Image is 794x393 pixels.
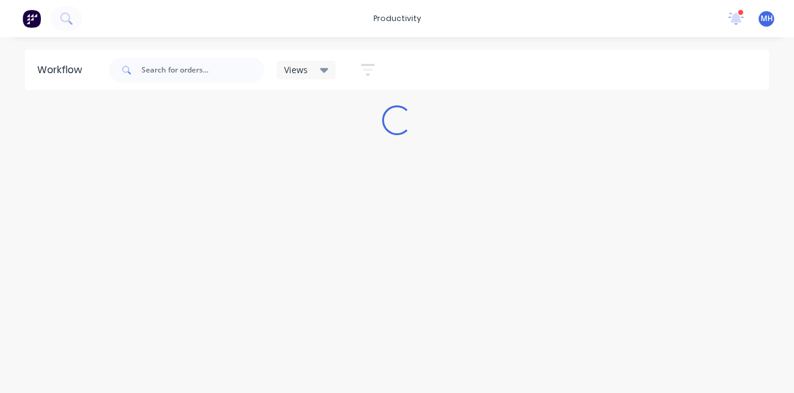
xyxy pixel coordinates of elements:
div: productivity [367,9,427,28]
span: Views [284,63,308,76]
img: Factory [22,9,41,28]
div: Workflow [37,63,88,77]
input: Search for orders... [141,58,264,82]
span: MH [761,13,773,24]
